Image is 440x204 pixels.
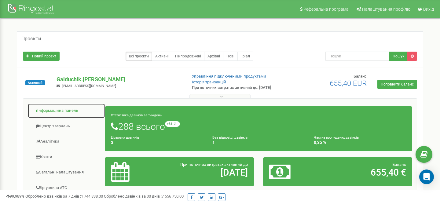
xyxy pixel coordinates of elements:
[111,136,139,140] small: Цільових дзвінків
[172,52,204,61] a: Не продовжені
[23,52,60,61] a: Новий проєкт
[354,74,367,78] span: Баланс
[28,150,105,165] a: Кошти
[28,103,105,118] a: Інформаційна панель
[318,167,406,177] h2: 655,40 €
[6,194,24,199] span: 99,989%
[162,194,184,199] u: 7 556 750,00
[57,75,182,83] p: Gaiduchik.[PERSON_NAME]
[25,80,45,85] span: Активний
[111,121,406,132] h1: 288 всього
[423,7,434,12] span: Вихід
[21,36,41,42] h5: Проєкти
[111,140,203,145] h4: 3
[419,169,434,184] div: Open Intercom Messenger
[392,162,406,167] span: Баланс
[212,136,248,140] small: Без відповіді дзвінків
[389,52,408,61] button: Пошук
[377,80,417,89] a: Поповнити баланс
[314,140,406,145] h4: 0,35 %
[152,52,172,61] a: Активні
[180,162,248,167] span: При поточних витратах активний до
[28,119,105,134] a: Центр звернень
[325,52,390,61] input: Пошук
[62,84,116,88] span: [EMAIL_ADDRESS][DOMAIN_NAME]
[314,136,359,140] small: Частка пропущених дзвінків
[192,74,266,78] a: Управління підключеними продуктами
[104,194,184,199] span: Оброблено дзвінків за 30 днів :
[330,79,367,88] span: 655,40 EUR
[165,121,180,127] small: +31
[212,140,305,145] h4: 1
[28,180,105,195] a: Віртуальна АТС
[159,167,248,177] h2: [DATE]
[237,52,253,61] a: Тріал
[204,52,223,61] a: Архівні
[25,194,103,199] span: Оброблено дзвінків за 7 днів :
[192,80,226,84] a: Історія транзакцій
[192,85,284,91] p: При поточних витратах активний до: [DATE]
[303,7,349,12] span: Реферальна програма
[111,113,162,117] small: Статистика дзвінків за тиждень
[223,52,238,61] a: Нові
[28,165,105,180] a: Загальні налаштування
[81,194,103,199] u: 1 744 838,00
[28,134,105,149] a: Аналiтика
[126,52,152,61] a: Всі проєкти
[362,7,410,12] span: Налаштування профілю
